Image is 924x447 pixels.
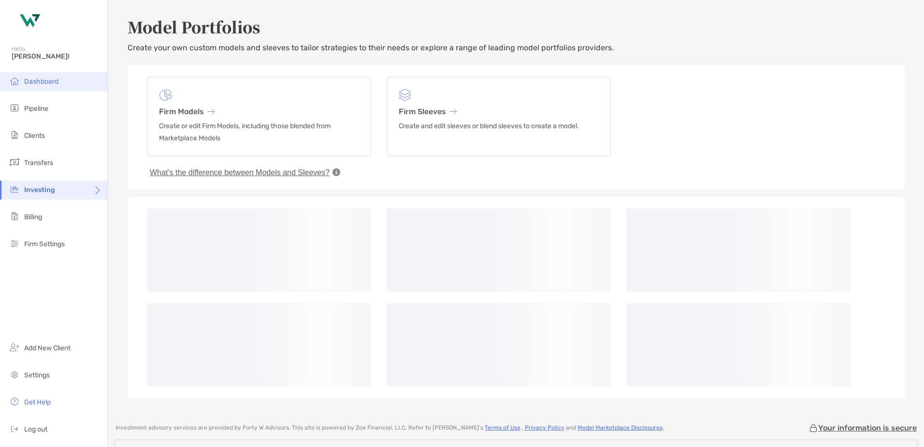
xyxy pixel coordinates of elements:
[115,424,664,432] p: Investment advisory services are provided by Forty W Advisors . This site is powered by Zoe Finan...
[24,132,45,140] span: Clients
[24,104,48,113] span: Pipeline
[9,342,20,353] img: add_new_client icon
[24,344,71,352] span: Add New Client
[24,371,50,379] span: Settings
[159,120,359,144] p: Create or edit Firm Models, including those blended from Marketplace Models
[9,75,20,87] img: dashboard icon
[818,423,917,432] p: Your information is secure
[147,168,332,178] button: What’s the difference between Models and Sleeves?
[24,398,51,406] span: Get Help
[9,183,20,195] img: investing icon
[24,213,42,221] span: Billing
[387,77,611,156] a: Firm SleevesCreate and edit sleeves or blend sleeves to create a model.
[159,107,359,116] h3: Firm Models
[399,120,599,132] p: Create and edit sleeves or blend sleeves to create a model.
[24,77,58,86] span: Dashboard
[24,159,53,167] span: Transfers
[485,424,520,431] a: Terms of Use
[9,369,20,380] img: settings icon
[525,424,564,431] a: Privacy Policy
[12,52,102,60] span: [PERSON_NAME]!
[577,424,663,431] a: Model Marketplace Disclosures
[9,396,20,407] img: get-help icon
[24,425,47,433] span: Log out
[24,240,65,248] span: Firm Settings
[9,423,20,434] img: logout icon
[9,129,20,141] img: clients icon
[24,186,55,194] span: Investing
[9,210,20,222] img: billing icon
[147,77,371,156] a: Firm ModelsCreate or edit Firm Models, including those blended from Marketplace Models
[9,102,20,114] img: pipeline icon
[9,156,20,168] img: transfers icon
[399,107,599,116] h3: Firm Sleeves
[128,15,905,38] h2: Model Portfolios
[12,4,46,39] img: Zoe Logo
[9,238,20,249] img: firm-settings icon
[128,42,905,54] p: Create your own custom models and sleeves to tailor strategies to their needs or explore a range ...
